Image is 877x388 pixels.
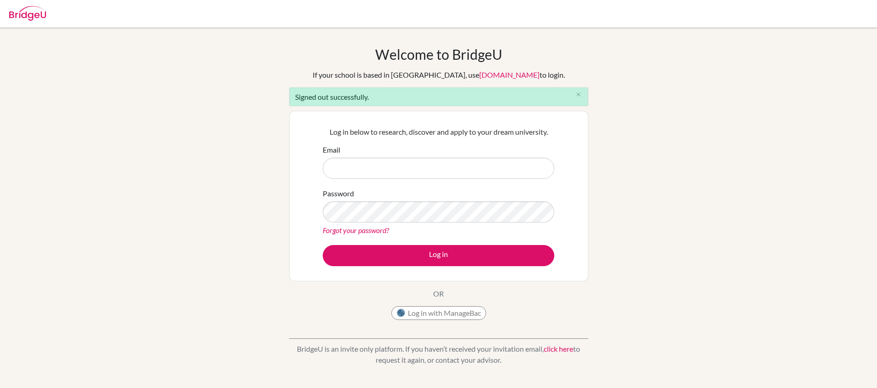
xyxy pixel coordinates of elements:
button: Close [569,88,588,102]
h1: Welcome to BridgeU [375,46,502,63]
a: click here [544,344,573,353]
div: If your school is based in [GEOGRAPHIC_DATA], use to login. [313,69,565,80]
p: BridgeU is an invite only platform. If you haven’t received your invitation email, to request it ... [289,343,588,365]
button: Log in [323,245,554,266]
button: Log in with ManageBac [391,306,486,320]
label: Password [323,188,354,199]
div: Signed out successfully. [289,87,588,106]
p: OR [433,288,444,299]
a: Forgot your password? [323,226,389,234]
img: Bridge-U [9,6,46,21]
i: close [575,91,582,98]
a: [DOMAIN_NAME] [479,70,540,79]
p: Log in below to research, discover and apply to your dream university. [323,126,554,137]
label: Email [323,144,340,155]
